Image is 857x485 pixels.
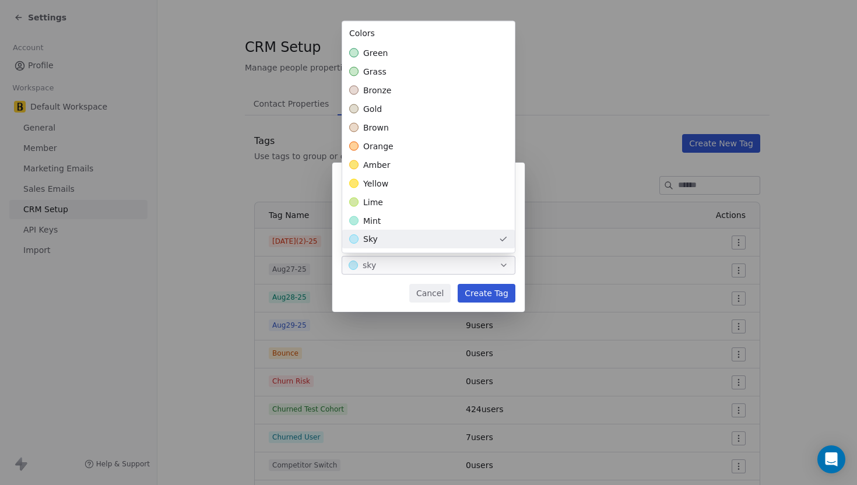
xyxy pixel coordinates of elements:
[363,159,390,171] span: amber
[363,47,388,59] span: green
[363,85,391,96] span: bronze
[349,29,375,38] span: Colors
[363,122,389,133] span: brown
[363,234,378,245] span: sky
[363,196,383,208] span: lime
[363,178,388,189] span: yellow
[363,103,382,115] span: gold
[363,215,381,227] span: mint
[363,66,387,78] span: grass
[363,140,394,152] span: orange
